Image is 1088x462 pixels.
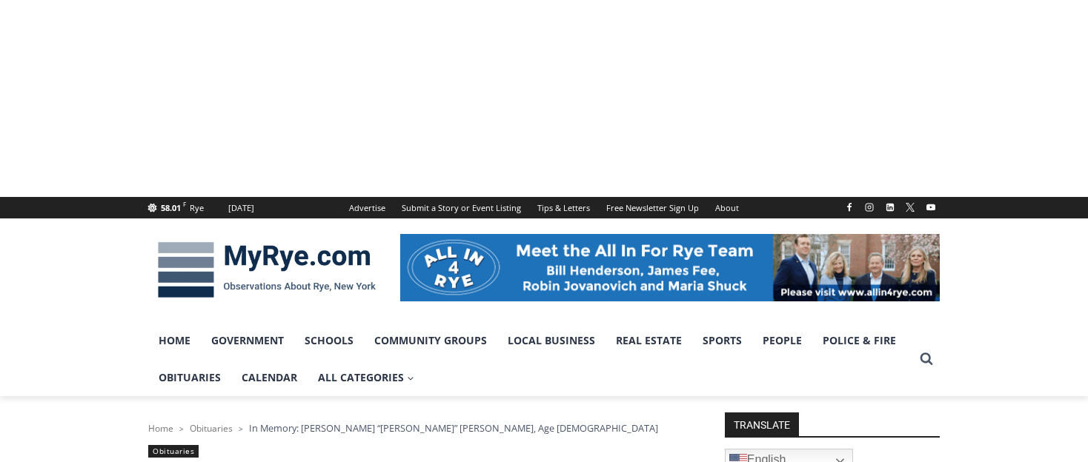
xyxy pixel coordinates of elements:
img: All in for Rye [400,234,940,301]
a: Sports [692,322,752,359]
span: 58.01 [161,202,181,213]
a: Home [148,322,201,359]
a: Tips & Letters [529,197,598,218]
nav: Primary Navigation [148,322,913,397]
div: Rye [190,201,204,215]
a: About [707,197,747,218]
a: Community Groups [364,322,497,359]
img: MyRye.com [148,232,385,309]
strong: TRANSLATE [725,412,799,436]
div: [DATE] [228,201,254,215]
nav: Breadcrumbs [148,421,686,435]
a: YouTube [922,198,940,216]
a: Instagram [860,198,878,216]
span: > [179,423,184,434]
nav: Secondary Navigation [341,197,747,218]
span: All Categories [318,369,414,386]
a: Real Estate [606,322,692,359]
span: F [183,200,186,208]
a: All Categories [308,359,425,396]
span: > [239,423,243,434]
a: Government [201,322,294,359]
a: Obituaries [190,422,233,435]
span: In Memory: [PERSON_NAME] “[PERSON_NAME]” [PERSON_NAME], Age [DEMOGRAPHIC_DATA] [249,421,658,435]
a: Home [148,422,173,435]
a: Submit a Story or Event Listing [394,197,529,218]
a: Obituaries [148,359,231,396]
a: People [752,322,812,359]
a: Free Newsletter Sign Up [598,197,707,218]
a: Obituaries [148,445,199,458]
a: Facebook [840,198,858,216]
a: Linkedin [881,198,899,216]
a: Calendar [231,359,308,396]
a: X [901,198,919,216]
a: Schools [294,322,364,359]
a: Local Business [497,322,606,359]
button: View Search Form [913,346,940,372]
a: Police & Fire [812,322,906,359]
a: Advertise [341,197,394,218]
